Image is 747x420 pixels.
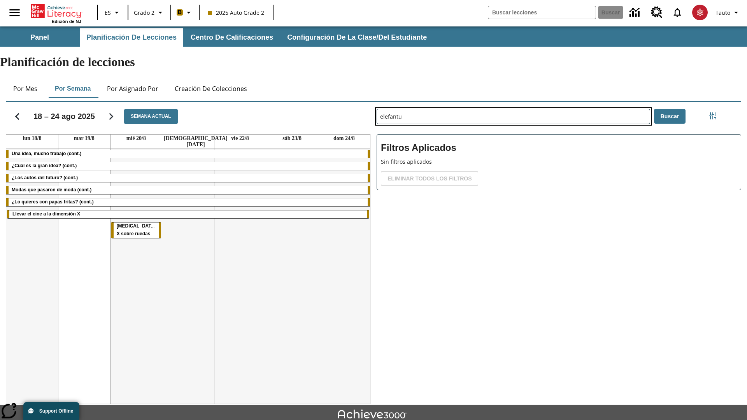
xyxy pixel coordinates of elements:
button: Por mes [6,79,45,98]
span: Modas que pasaron de moda (cont.) [12,187,91,192]
button: Panel [1,28,79,47]
a: 18 de agosto de 2025 [21,135,43,142]
a: 22 de agosto de 2025 [230,135,251,142]
input: Buscar lecciones [377,109,650,124]
button: Por semana [49,79,97,98]
button: Por asignado por [101,79,165,98]
div: Rayos X sobre ruedas [111,222,161,238]
button: Buscar [654,109,686,124]
button: Abrir el menú lateral [3,1,26,24]
span: ¿Lo quieres con papas fritas? (cont.) [12,199,94,205]
div: Llevar el cine a la dimensión X [7,210,369,218]
img: avatar image [692,5,708,20]
button: Semana actual [124,109,178,124]
h2: Filtros Aplicados [381,138,737,157]
a: Centro de información [625,2,646,23]
button: Seguir [101,107,121,126]
span: Tauto [715,9,730,17]
div: ¿Cuál es la gran idea? (cont.) [6,162,370,170]
div: Modas que pasaron de moda (cont.) [6,186,370,194]
a: 24 de agosto de 2025 [332,135,356,142]
a: 23 de agosto de 2025 [281,135,303,142]
button: Lenguaje: ES, Selecciona un idioma [100,5,125,19]
button: Regresar [7,107,27,126]
div: Una idea, mucho trabajo (cont.) [6,150,370,158]
a: Centro de recursos, Se abrirá en una pestaña nueva. [646,2,667,23]
span: ¿Cuál es la gran idea? (cont.) [12,163,77,168]
button: Creación de colecciones [168,79,253,98]
span: Support Offline [39,408,73,414]
button: Perfil/Configuración [712,5,744,19]
button: Centro de calificaciones [184,28,279,47]
button: Escoja un nuevo avatar [687,2,712,23]
span: 2025 Auto Grade 2 [208,9,264,17]
span: Llevar el cine a la dimensión X [12,211,80,217]
div: Portada [31,3,81,24]
div: ¿Los autos del futuro? (cont.) [6,174,370,182]
span: Rayos X sobre ruedas [117,222,156,236]
p: Sin filtros aplicados [381,157,737,166]
div: Buscar [370,99,741,404]
span: Una idea, mucho trabajo (cont.) [12,151,81,156]
button: Boost El color de la clase es anaranjado claro. Cambiar el color de la clase. [174,5,196,19]
a: Portada [31,3,81,19]
a: 21 de agosto de 2025 [162,135,229,149]
div: ¿Lo quieres con papas fritas? (cont.) [6,198,370,206]
h2: 18 – 24 ago 2025 [33,112,95,121]
span: ES [105,9,111,17]
a: Notificaciones [667,2,687,23]
span: B [178,7,182,17]
span: Grado 2 [134,9,154,17]
a: 19 de agosto de 2025 [72,135,96,142]
button: Planificación de lecciones [80,28,183,47]
div: Filtros Aplicados [377,134,741,190]
button: Support Offline [23,402,79,420]
button: Grado: Grado 2, Elige un grado [131,5,168,19]
button: Menú lateral de filtros [705,108,721,124]
button: Configuración de la clase/del estudiante [281,28,433,47]
span: ¿Los autos del futuro? (cont.) [12,175,78,180]
input: Buscar campo [488,6,596,19]
a: 20 de agosto de 2025 [125,135,147,142]
span: Edición de NJ [52,19,81,24]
